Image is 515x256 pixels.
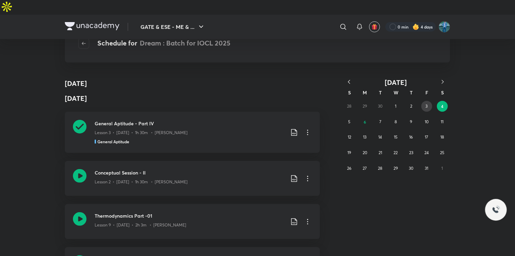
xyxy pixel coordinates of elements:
[437,116,447,127] button: October 11, 2025
[409,134,413,140] abbr: October 16, 2025
[344,116,355,127] button: October 5, 2025
[390,163,401,174] button: October 29, 2025
[410,119,413,124] abbr: October 9, 2025
[421,132,432,143] button: October 17, 2025
[390,101,401,112] button: October 1, 2025
[378,166,382,171] abbr: October 28, 2025
[363,166,367,171] abbr: October 27, 2025
[425,89,428,96] abbr: Friday
[375,163,386,174] button: October 28, 2025
[394,150,398,155] abbr: October 22, 2025
[395,119,397,124] abbr: October 8, 2025
[425,134,428,140] abbr: October 17, 2025
[492,206,500,214] img: ttu
[406,163,417,174] button: October 30, 2025
[348,134,351,140] abbr: October 12, 2025
[378,134,382,140] abbr: October 14, 2025
[421,147,432,158] button: October 24, 2025
[410,89,413,96] abbr: Thursday
[97,38,230,49] h4: Schedule for
[441,119,443,124] abbr: October 11, 2025
[424,150,429,155] abbr: October 24, 2025
[425,166,428,171] abbr: October 31, 2025
[348,119,350,124] abbr: October 5, 2025
[421,101,432,112] button: October 3, 2025
[95,222,186,228] p: Lesson 9 • [DATE] • 2h 3m • [PERSON_NAME]
[369,21,380,32] button: avatar
[359,147,370,158] button: October 20, 2025
[406,132,417,143] button: October 16, 2025
[65,161,320,196] a: Conceptual Session - IILesson 2 • [DATE] • 1h 30m • [PERSON_NAME]
[375,147,386,158] button: October 21, 2025
[413,23,419,30] img: streak
[95,179,188,185] p: Lesson 2 • [DATE] • 1h 30m • [PERSON_NAME]
[421,116,432,127] button: October 10, 2025
[410,104,412,109] abbr: October 2, 2025
[440,134,444,140] abbr: October 18, 2025
[379,89,382,96] abbr: Tuesday
[95,130,188,136] p: Lesson 3 • [DATE] • 1h 30m • [PERSON_NAME]
[440,150,444,155] abbr: October 25, 2025
[441,89,444,96] abbr: Saturday
[395,104,397,109] abbr: October 1, 2025
[97,139,129,145] h5: General Aptitude
[437,101,448,112] button: October 4, 2025
[394,89,398,96] abbr: Wednesday
[65,112,320,153] a: General Aptitude - Part IVLesson 3 • [DATE] • 1h 30m • [PERSON_NAME]General Aptitude
[65,204,320,239] a: Thermodynamics Part -01Lesson 9 • [DATE] • 2h 3m • [PERSON_NAME]
[364,119,366,125] abbr: October 6, 2025
[390,132,401,143] button: October 15, 2025
[406,147,417,158] button: October 23, 2025
[95,120,285,127] h3: General Aptitude - Part IV
[379,150,382,155] abbr: October 21, 2025
[394,134,398,140] abbr: October 15, 2025
[394,166,398,171] abbr: October 29, 2025
[348,89,351,96] abbr: Sunday
[95,212,285,219] h3: Thermodynamics Part -01
[406,101,417,112] button: October 2, 2025
[375,116,386,127] button: October 7, 2025
[425,119,428,124] abbr: October 10, 2025
[359,163,370,174] button: October 27, 2025
[406,116,417,127] button: October 9, 2025
[65,22,119,30] img: Company Logo
[371,24,378,30] img: avatar
[140,38,230,48] span: Dream : Batch for IOCL 2025
[359,132,370,143] button: October 13, 2025
[421,163,432,174] button: October 31, 2025
[441,104,443,109] abbr: October 4, 2025
[437,132,447,143] button: October 18, 2025
[363,134,366,140] abbr: October 13, 2025
[390,147,401,158] button: October 22, 2025
[344,163,355,174] button: October 26, 2025
[65,22,119,32] a: Company Logo
[359,116,370,127] button: October 6, 2025
[363,89,367,96] abbr: Monday
[95,169,285,176] h3: Conceptual Session - II
[437,147,447,158] button: October 25, 2025
[426,104,428,109] abbr: October 3, 2025
[375,132,386,143] button: October 14, 2025
[65,88,320,109] h4: [DATE]
[439,21,450,33] img: Hqsan javed
[344,132,355,143] button: October 12, 2025
[347,150,351,155] abbr: October 19, 2025
[390,116,401,127] button: October 8, 2025
[344,147,355,158] button: October 19, 2025
[136,20,209,34] button: GATE & ESE - ME & ...
[409,166,414,171] abbr: October 30, 2025
[347,166,351,171] abbr: October 26, 2025
[363,150,367,155] abbr: October 20, 2025
[379,119,381,124] abbr: October 7, 2025
[409,150,413,155] abbr: October 23, 2025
